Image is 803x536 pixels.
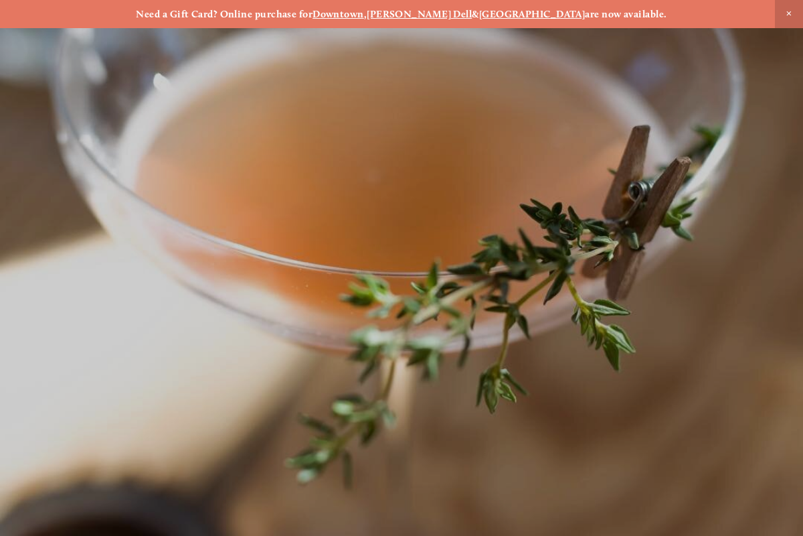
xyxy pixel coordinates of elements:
[367,8,472,20] a: [PERSON_NAME] Dell
[136,8,313,20] strong: Need a Gift Card? Online purchase for
[313,8,364,20] a: Downtown
[585,8,666,20] strong: are now available.
[479,8,586,20] a: [GEOGRAPHIC_DATA]
[364,8,367,20] strong: ,
[472,8,478,20] strong: &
